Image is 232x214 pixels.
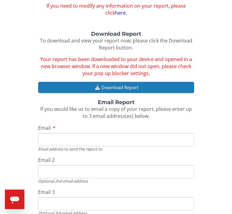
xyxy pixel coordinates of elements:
[38,157,55,163] span: Email 2
[98,99,135,106] strong: Email Report
[38,125,51,131] span: Email
[38,82,194,93] button: Download Report
[38,146,194,152] div: Email address to send the report to
[38,189,55,195] span: Email 3
[91,31,141,37] strong: Download Report
[5,190,24,209] iframe: Button to launch messaging window, conversation in progress
[40,37,192,51] span: To download and view your report now, please click the Download Report button.
[38,2,194,16] span: If you need to modify any information on your report, please click
[40,106,192,119] span: If you would like us to email a copy of your report, please enter up to 3 email address(es) below.
[38,178,194,184] div: Optional 2nd email address
[115,9,127,16] a: here.
[40,56,192,77] span: Your report has been downloaded to your device and opened in a new browser window. If a new windo...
